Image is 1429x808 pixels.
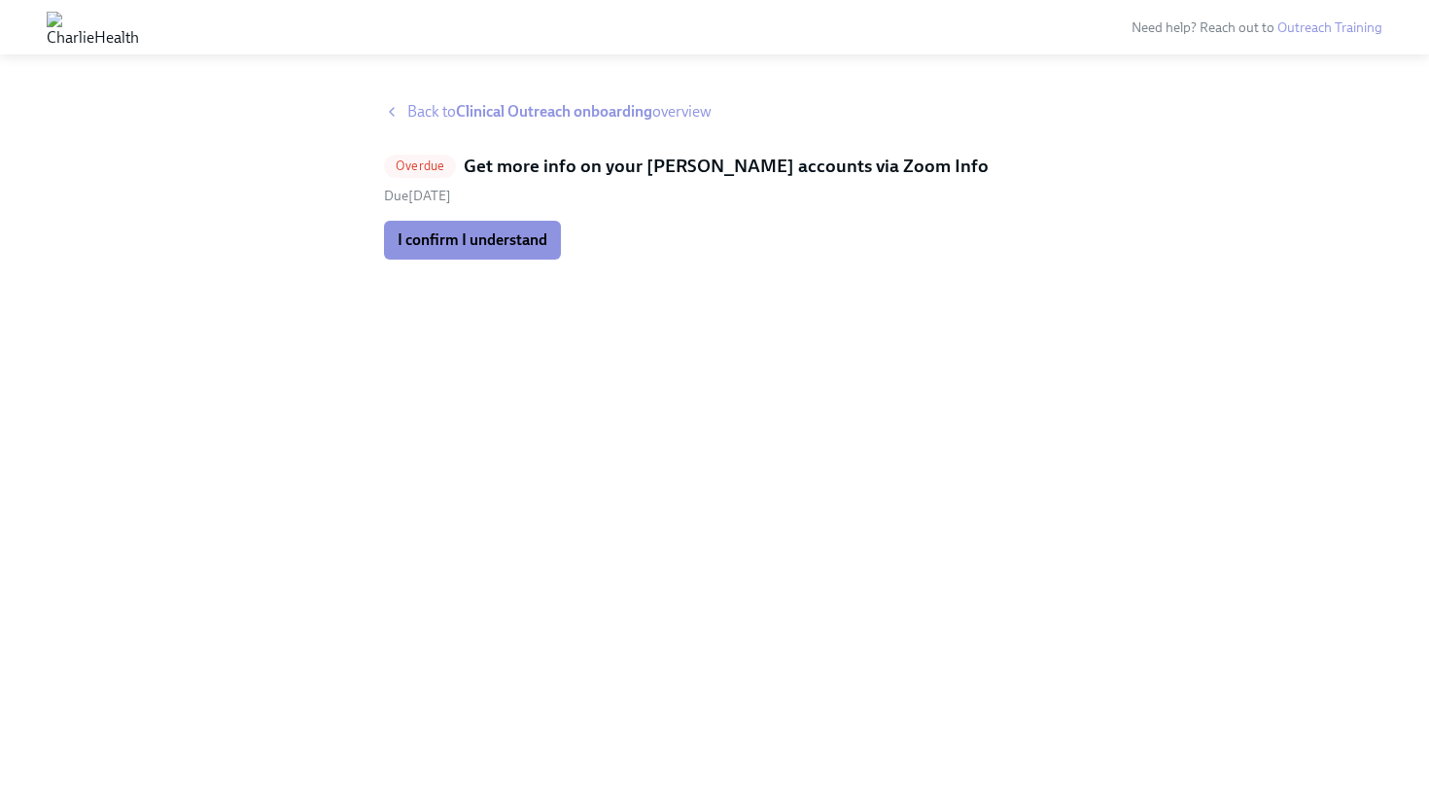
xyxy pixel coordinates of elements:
[384,221,561,260] button: I confirm I understand
[456,102,652,121] strong: Clinical Outreach onboarding
[384,158,456,173] span: Overdue
[47,12,139,43] img: CharlieHealth
[1277,19,1382,36] a: Outreach Training
[384,188,451,204] span: Due [DATE]
[464,154,989,179] h5: Get more info on your [PERSON_NAME] accounts via Zoom Info
[407,101,712,123] span: Back to overview
[398,230,547,250] span: I confirm I understand
[384,101,1045,123] a: Back toClinical Outreach onboardingoverview
[1132,19,1382,36] span: Need help? Reach out to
